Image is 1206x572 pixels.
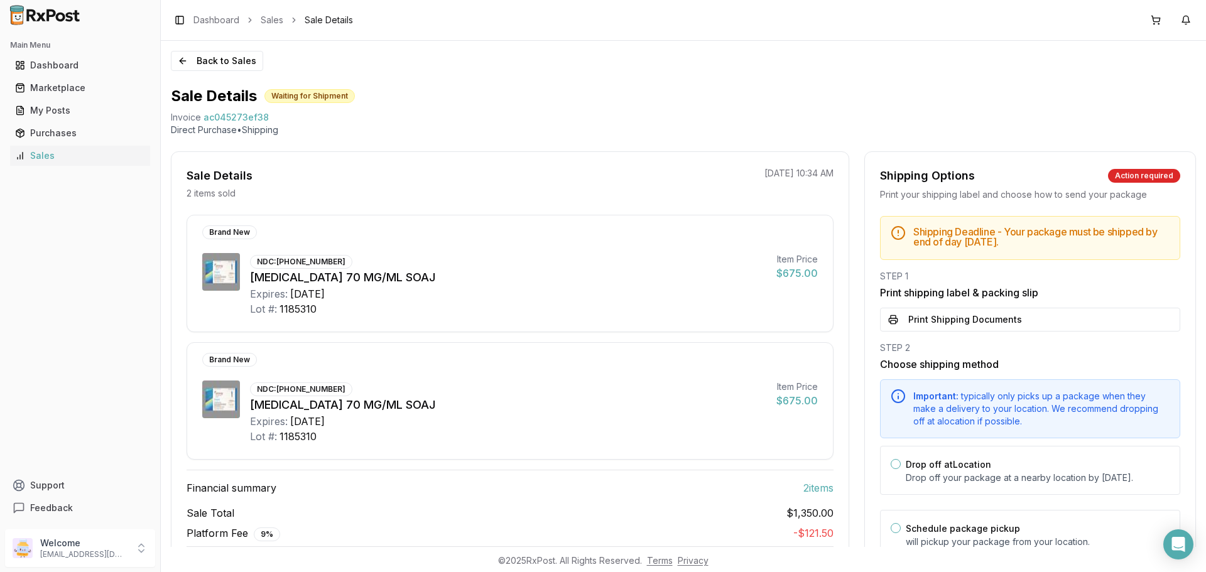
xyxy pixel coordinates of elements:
[250,286,288,301] div: Expires:
[280,301,317,316] div: 1185310
[647,555,673,566] a: Terms
[193,14,353,26] nav: breadcrumb
[15,127,145,139] div: Purchases
[913,391,959,401] span: Important:
[793,527,834,539] span: - $121.50
[5,5,85,25] img: RxPost Logo
[187,505,234,521] span: Sale Total
[906,536,1170,548] p: will pickup your package from your location.
[187,480,276,495] span: Financial summary
[803,480,834,495] span: 2 item s
[1108,169,1180,183] div: Action required
[880,285,1180,300] h3: Print shipping label & packing slip
[10,54,150,77] a: Dashboard
[5,497,155,519] button: Feedback
[10,77,150,99] a: Marketplace
[204,111,269,124] span: ac045273ef38
[250,414,288,429] div: Expires:
[10,144,150,167] a: Sales
[187,167,253,185] div: Sale Details
[280,429,317,444] div: 1185310
[880,270,1180,283] div: STEP 1
[171,111,201,124] div: Invoice
[906,472,1170,484] p: Drop off your package at a nearby location by [DATE] .
[764,167,834,180] p: [DATE] 10:34 AM
[786,505,834,521] span: $1,350.00
[202,253,240,291] img: Aimovig 70 MG/ML SOAJ
[202,353,257,367] div: Brand New
[906,523,1020,534] label: Schedule package pickup
[5,55,155,75] button: Dashboard
[305,14,353,26] span: Sale Details
[5,146,155,166] button: Sales
[250,382,352,396] div: NDC: [PHONE_NUMBER]
[202,380,240,418] img: Aimovig 70 MG/ML SOAJ
[5,474,155,497] button: Support
[13,538,33,558] img: User avatar
[913,227,1170,247] h5: Shipping Deadline - Your package must be shipped by end of day [DATE] .
[776,266,818,281] div: $675.00
[880,357,1180,372] h3: Choose shipping method
[250,396,766,414] div: [MEDICAL_DATA] 70 MG/ML SOAJ
[290,414,325,429] div: [DATE]
[202,225,257,239] div: Brand New
[1163,529,1193,559] div: Open Intercom Messenger
[250,301,277,316] div: Lot #:
[250,429,277,444] div: Lot #:
[5,78,155,98] button: Marketplace
[5,100,155,121] button: My Posts
[15,104,145,117] div: My Posts
[906,459,991,470] label: Drop off at Location
[880,188,1180,201] div: Print your shipping label and choose how to send your package
[250,255,352,269] div: NDC: [PHONE_NUMBER]
[776,393,818,408] div: $675.00
[880,167,975,185] div: Shipping Options
[5,123,155,143] button: Purchases
[880,308,1180,332] button: Print Shipping Documents
[187,526,280,541] span: Platform Fee
[15,82,145,94] div: Marketplace
[40,549,128,559] p: [EMAIL_ADDRESS][DOMAIN_NAME]
[10,99,150,122] a: My Posts
[264,89,355,103] div: Waiting for Shipment
[15,59,145,72] div: Dashboard
[10,122,150,144] a: Purchases
[187,187,236,200] p: 2 items sold
[913,390,1170,428] div: typically only picks up a package when they make a delivery to your location. We recommend droppi...
[776,380,818,393] div: Item Price
[880,342,1180,354] div: STEP 2
[250,269,766,286] div: [MEDICAL_DATA] 70 MG/ML SOAJ
[290,286,325,301] div: [DATE]
[193,14,239,26] a: Dashboard
[776,253,818,266] div: Item Price
[30,502,73,514] span: Feedback
[10,40,150,50] h2: Main Menu
[261,14,283,26] a: Sales
[15,149,145,162] div: Sales
[171,86,257,106] h1: Sale Details
[254,527,280,541] div: 9 %
[171,51,263,71] button: Back to Sales
[171,124,1196,136] p: Direct Purchase • Shipping
[678,555,709,566] a: Privacy
[40,537,128,549] p: Welcome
